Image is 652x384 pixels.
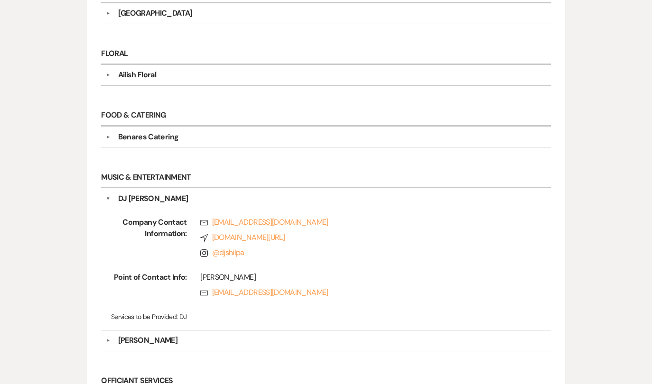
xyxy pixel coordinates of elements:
[212,247,244,257] a: @djshilpa
[118,8,193,19] div: [GEOGRAPHIC_DATA]
[102,338,114,343] button: ▼
[111,272,187,302] span: Point of Contact Info:
[101,167,551,188] h6: Music & Entertainment
[200,232,524,243] a: [DOMAIN_NAME][URL]
[118,131,179,143] div: Benares Catering
[102,73,114,77] button: ▼
[102,11,114,16] button: ▼
[101,106,551,127] h6: Food & Catering
[101,44,551,65] h6: Floral
[200,272,524,283] div: [PERSON_NAME]
[106,193,111,204] button: ▼
[111,311,541,322] p: DJ
[102,135,114,139] button: ▼
[200,287,524,298] a: [EMAIL_ADDRESS][DOMAIN_NAME]
[118,69,157,81] div: Ailish Floral
[118,193,188,204] div: DJ [PERSON_NAME]
[111,217,187,262] span: Company Contact Information:
[118,335,178,346] div: [PERSON_NAME]
[111,312,178,321] span: Services to be Provided:
[200,217,524,228] a: [EMAIL_ADDRESS][DOMAIN_NAME]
